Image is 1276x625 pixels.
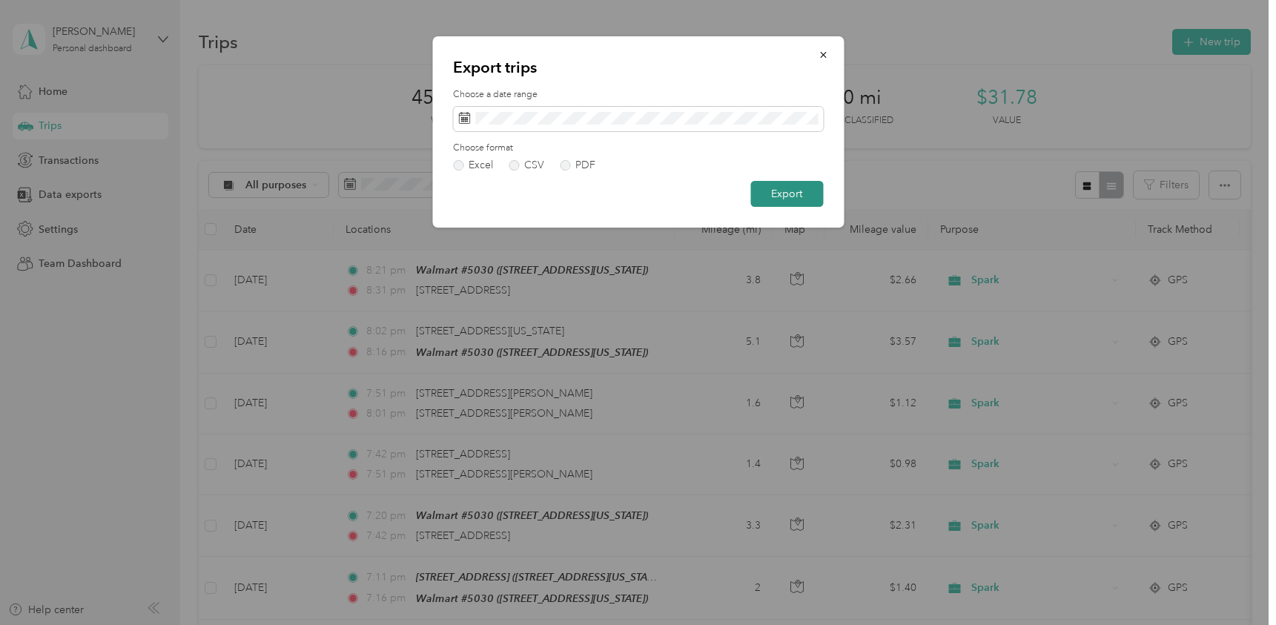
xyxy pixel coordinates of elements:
[575,160,595,171] div: PDF
[469,160,493,171] div: Excel
[453,88,823,102] label: Choose a date range
[453,57,823,78] p: Export trips
[453,142,823,155] label: Choose format
[524,160,544,171] div: CSV
[750,181,823,207] button: Export
[1193,542,1276,625] iframe: Everlance-gr Chat Button Frame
